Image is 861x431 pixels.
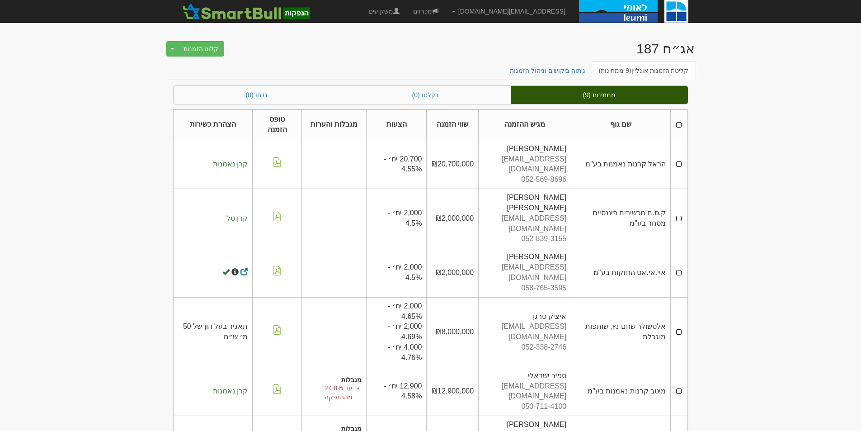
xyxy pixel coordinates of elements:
[483,252,566,262] div: [PERSON_NAME]
[483,283,566,294] div: 058-765-3595
[183,322,248,341] span: תאגיד בעל הון של 50 מ׳ ש״ח
[178,41,225,57] button: קלוט הזמנות
[174,86,340,104] a: נדחו (0)
[273,325,282,335] img: pdf-file-icon.png
[483,213,566,234] div: [EMAIL_ADDRESS][DOMAIN_NAME]
[384,155,422,173] span: 20,700 יח׳ - 4.55%
[366,110,427,140] th: הצעות
[483,234,566,244] div: 052-839-3155
[483,420,566,430] div: [PERSON_NAME]
[599,67,631,74] span: (9 ממתינות)
[483,342,566,353] div: 052-338-2746
[427,110,479,140] th: שווי הזמנה
[427,297,479,367] td: ₪8,000,000
[483,381,566,402] div: [EMAIL_ADDRESS][DOMAIN_NAME]
[384,382,422,400] span: 12,900 יח׳ - 4.58%
[483,322,566,342] div: [EMAIL_ADDRESS][DOMAIN_NAME]
[427,248,479,297] td: ₪2,000,000
[427,140,479,189] td: ₪20,700,000
[213,160,248,168] span: קרן נאמנות
[571,297,671,367] td: אלטשולר שחם נץ, שותפות מוגבלת
[273,266,282,275] img: pdf-file-icon.png
[483,402,566,412] div: 050-711-4100
[571,189,671,248] td: ק.ס.ם מכשירים פיננסיים מסחר בע"מ
[306,384,353,402] li: עד 24.8% מההנפקה
[503,61,593,80] a: ניתוח ביקושים וניהול הזמנות
[483,175,566,185] div: 052-569-8696
[388,343,422,361] span: 4,000 יח׳ - 4.76%
[180,2,313,20] img: SmartBull Logo
[253,110,302,140] th: טופס הזמנה
[571,248,671,297] td: איי.אי.אס החזקות בע"מ
[388,322,422,341] span: 2,000 יח׳ - 4.69%
[483,262,566,283] div: [EMAIL_ADDRESS][DOMAIN_NAME]
[483,193,566,213] div: [PERSON_NAME] [PERSON_NAME]
[571,367,671,416] td: מיטב קרנות נאמנות בע"מ
[427,189,479,248] td: ₪2,000,000
[213,387,248,395] span: קרן נאמנות
[483,312,566,322] div: איציק טרגן
[273,157,282,167] img: pdf-file-icon.png
[273,384,282,394] img: pdf-file-icon.png
[571,110,671,140] th: שם גוף
[483,144,566,154] div: [PERSON_NAME]
[388,302,422,320] span: 2,000 יח׳ - 4.65%
[173,110,253,140] th: הצהרת כשירות
[388,209,422,227] span: 2,000 יח׳ - 4.5%
[636,41,695,56] div: בנק לאומי לישראל בע"מ - אג״ח (187) - הנפקה לציבור
[306,377,362,384] h5: מגבלות
[427,367,479,416] td: ₪12,900,000
[511,86,688,104] a: ממתינות (9)
[592,61,696,80] a: קליטת הזמנות אונליין(9 ממתינות)
[479,110,571,140] th: מגיש ההזמנה
[571,140,671,189] td: הראל קרנות נאמנות בע"מ
[340,86,511,104] a: נקלטו (0)
[273,212,282,221] img: pdf-file-icon.png
[302,110,367,140] th: מגבלות והערות
[483,154,566,175] div: [EMAIL_ADDRESS][DOMAIN_NAME]
[483,371,566,381] div: ספיר ישראלי
[226,214,248,222] span: קרן סל
[388,263,422,281] span: 2,000 יח׳ - 4.5%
